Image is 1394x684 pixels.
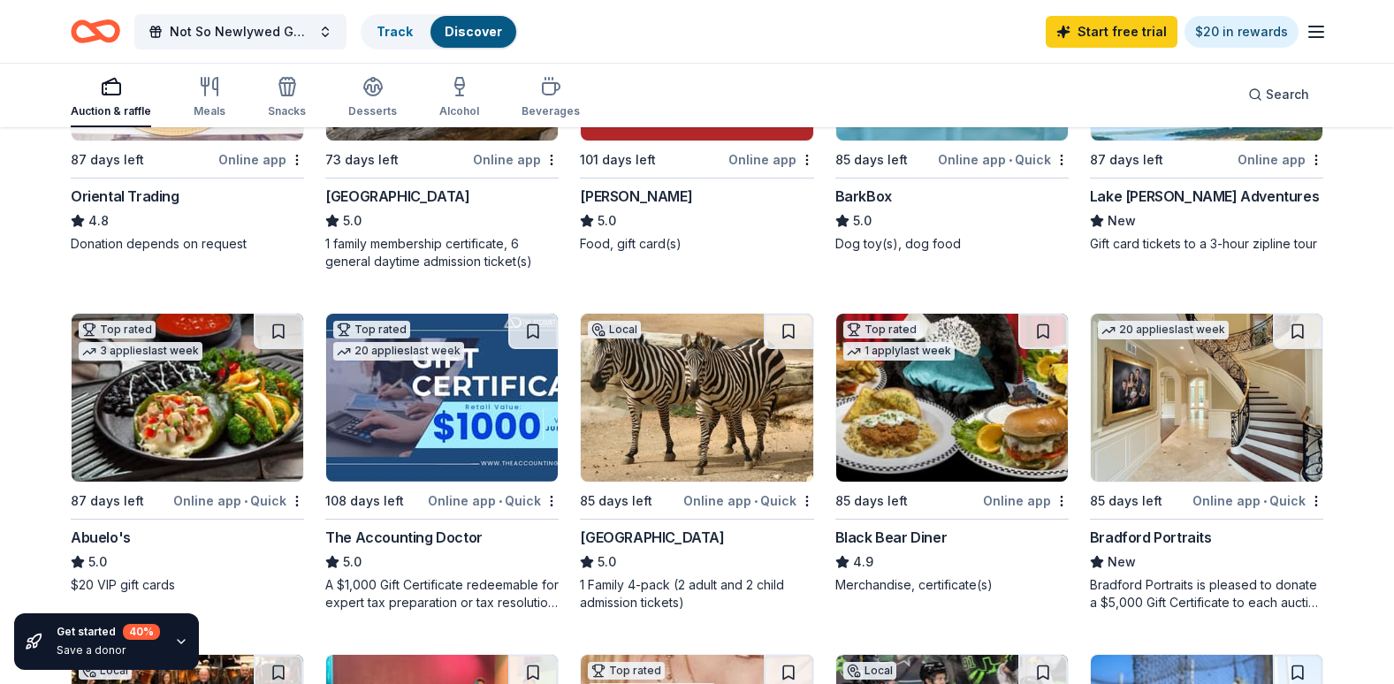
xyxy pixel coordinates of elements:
[268,104,306,118] div: Snacks
[1192,490,1323,512] div: Online app Quick
[1238,148,1323,171] div: Online app
[333,321,410,338] div: Top rated
[580,149,656,171] div: 101 days left
[836,314,1068,482] img: Image for Black Bear Diner
[1090,149,1163,171] div: 87 days left
[853,210,872,232] span: 5.0
[88,551,107,573] span: 5.0
[343,551,362,573] span: 5.0
[843,662,896,680] div: Local
[588,662,665,680] div: Top rated
[1090,186,1319,207] div: Lake [PERSON_NAME] Adventures
[134,14,347,49] button: Not So Newlywed Game
[1090,235,1323,253] div: Gift card tickets to a 3-hour zipline tour
[325,186,469,207] div: [GEOGRAPHIC_DATA]
[1009,153,1012,167] span: •
[1046,16,1177,48] a: Start free trial
[1263,494,1267,508] span: •
[580,490,652,512] div: 85 days left
[71,69,151,127] button: Auction & raffle
[683,490,814,512] div: Online app Quick
[580,186,692,207] div: [PERSON_NAME]
[244,494,248,508] span: •
[843,342,955,361] div: 1 apply last week
[1090,527,1212,548] div: Bradford Portraits
[835,149,908,171] div: 85 days left
[326,314,558,482] img: Image for The Accounting Doctor
[1108,551,1136,573] span: New
[581,314,812,482] img: Image for San Antonio Zoo
[348,104,397,118] div: Desserts
[218,148,304,171] div: Online app
[598,551,616,573] span: 5.0
[325,313,559,612] a: Image for The Accounting DoctorTop rated20 applieslast week108 days leftOnline app•QuickThe Accou...
[598,210,616,232] span: 5.0
[71,149,144,171] div: 87 days left
[325,490,404,512] div: 108 days left
[71,576,304,594] div: $20 VIP gift cards
[361,14,518,49] button: TrackDiscover
[1090,576,1323,612] div: Bradford Portraits is pleased to donate a $5,000 Gift Certificate to each auction event, which in...
[194,69,225,127] button: Meals
[439,104,479,118] div: Alcohol
[938,148,1069,171] div: Online app Quick
[57,643,160,657] div: Save a donor
[835,527,948,548] div: Black Bear Diner
[57,624,160,640] div: Get started
[1185,16,1299,48] a: $20 in rewards
[835,313,1069,594] a: Image for Black Bear DinerTop rated1 applylast week85 days leftOnline appBlack Bear Diner4.9Merch...
[983,490,1069,512] div: Online app
[1098,321,1229,339] div: 20 applies last week
[268,69,306,127] button: Snacks
[1090,313,1323,612] a: Image for Bradford Portraits20 applieslast week85 days leftOnline app•QuickBradford PortraitsNewB...
[1091,314,1322,482] img: Image for Bradford Portraits
[79,342,202,361] div: 3 applies last week
[473,148,559,171] div: Online app
[325,235,559,270] div: 1 family membership certificate, 6 general daytime admission ticket(s)
[348,69,397,127] button: Desserts
[88,210,109,232] span: 4.8
[499,494,502,508] span: •
[71,527,131,548] div: Abuelo's
[428,490,559,512] div: Online app Quick
[173,490,304,512] div: Online app Quick
[1234,77,1323,112] button: Search
[71,104,151,118] div: Auction & raffle
[835,490,908,512] div: 85 days left
[580,235,813,253] div: Food, gift card(s)
[333,342,464,361] div: 20 applies last week
[325,149,399,171] div: 73 days left
[522,69,580,127] button: Beverages
[1266,84,1309,105] span: Search
[835,186,892,207] div: BarkBox
[1108,210,1136,232] span: New
[588,321,641,338] div: Local
[1090,490,1162,512] div: 85 days left
[79,321,156,338] div: Top rated
[439,69,479,127] button: Alcohol
[71,235,304,253] div: Donation depends on request
[71,490,144,512] div: 87 days left
[843,321,920,338] div: Top rated
[170,21,311,42] span: Not So Newlywed Game
[835,235,1069,253] div: Dog toy(s), dog food
[853,551,873,573] span: 4.9
[325,576,559,612] div: A $1,000 Gift Certificate redeemable for expert tax preparation or tax resolution services—recipi...
[343,210,362,232] span: 5.0
[728,148,814,171] div: Online app
[754,494,758,508] span: •
[522,104,580,118] div: Beverages
[123,624,160,640] div: 40 %
[71,11,120,52] a: Home
[72,314,303,482] img: Image for Abuelo's
[71,186,179,207] div: Oriental Trading
[580,527,724,548] div: [GEOGRAPHIC_DATA]
[194,104,225,118] div: Meals
[377,24,413,39] a: Track
[445,24,502,39] a: Discover
[71,313,304,594] a: Image for Abuelo's Top rated3 applieslast week87 days leftOnline app•QuickAbuelo's5.0$20 VIP gift...
[835,576,1069,594] div: Merchandise, certificate(s)
[580,576,813,612] div: 1 Family 4-pack (2 adult and 2 child admission tickets)
[580,313,813,612] a: Image for San Antonio ZooLocal85 days leftOnline app•Quick[GEOGRAPHIC_DATA]5.01 Family 4-pack (2 ...
[325,527,483,548] div: The Accounting Doctor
